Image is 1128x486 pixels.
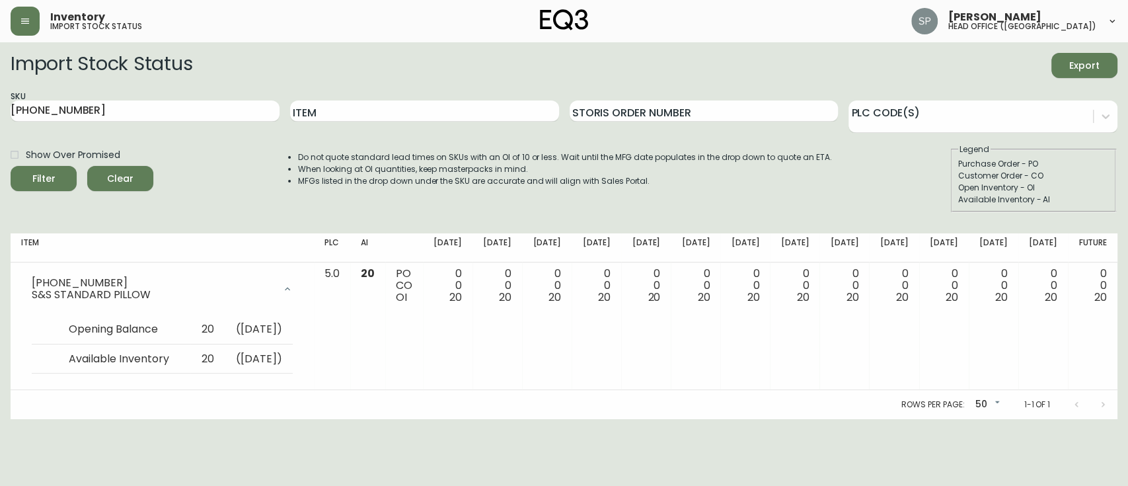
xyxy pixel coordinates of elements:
div: 50 [969,394,1002,416]
span: 20 [1045,290,1057,305]
div: 0 0 [979,268,1008,304]
button: Clear [87,166,153,191]
th: [DATE] [423,233,472,263]
li: When looking at OI quantities, keep masterpacks in mind. [298,163,832,175]
span: OI [396,290,407,305]
span: 20 [449,290,462,305]
span: 20 [995,290,1008,305]
th: [DATE] [720,233,770,263]
span: 20 [896,290,909,305]
div: Available Inventory - AI [958,194,1109,206]
span: Show Over Promised [26,148,120,162]
span: Export [1062,58,1107,74]
th: [DATE] [869,233,919,263]
div: 0 0 [1078,268,1107,304]
div: 0 0 [681,268,710,304]
h5: import stock status [50,22,142,30]
div: 0 0 [533,268,561,304]
th: PLC [314,233,350,263]
div: Customer Order - CO [958,170,1109,182]
td: Opening Balance [58,315,190,344]
div: Purchase Order - PO [958,158,1109,170]
th: AI [350,233,385,263]
th: [DATE] [472,233,522,263]
li: MFGs listed in the drop down under the SKU are accurate and will align with Sales Portal. [298,175,832,187]
th: [DATE] [1018,233,1068,263]
img: logo [540,9,589,30]
td: 20 [190,344,224,374]
span: Inventory [50,12,105,22]
div: S&S STANDARD PILLOW [32,289,274,301]
span: 20 [1094,290,1107,305]
th: [DATE] [969,233,1018,263]
td: 20 [190,315,224,344]
span: 20 [946,290,958,305]
span: 20 [846,290,859,305]
div: 0 0 [930,268,958,304]
span: 20 [548,290,561,305]
div: 0 0 [1029,268,1057,304]
span: Clear [98,171,143,187]
div: 0 0 [830,268,858,304]
th: [DATE] [819,233,869,263]
div: 0 0 [483,268,511,304]
img: 0cb179e7bf3690758a1aaa5f0aafa0b4 [911,8,938,34]
li: Do not quote standard lead times on SKUs with an OI of 10 or less. Wait until the MFG date popula... [298,151,832,163]
span: [PERSON_NAME] [948,12,1041,22]
button: Export [1051,53,1117,78]
div: 0 0 [731,268,759,304]
div: Open Inventory - OI [958,182,1109,194]
td: Available Inventory [58,344,190,374]
th: [DATE] [770,233,819,263]
td: ( [DATE] ) [225,315,293,344]
th: [DATE] [621,233,671,263]
h2: Import Stock Status [11,53,192,78]
th: [DATE] [919,233,969,263]
div: 0 0 [433,268,462,304]
td: 5.0 [314,263,350,391]
legend: Legend [958,143,991,155]
div: 0 0 [880,268,908,304]
div: [PHONE_NUMBER] [32,277,274,289]
div: 0 0 [780,268,809,304]
button: Filter [11,166,77,191]
th: Future [1068,233,1117,263]
p: Rows per page: [901,399,964,411]
span: 20 [747,290,759,305]
div: PO CO [396,268,412,304]
th: [DATE] [572,233,621,263]
h5: head office ([GEOGRAPHIC_DATA]) [948,22,1096,30]
th: [DATE] [671,233,720,263]
p: 1-1 of 1 [1024,399,1050,411]
td: ( [DATE] ) [225,344,293,374]
th: Item [11,233,314,263]
div: [PHONE_NUMBER]S&S STANDARD PILLOW [21,268,303,310]
div: 0 0 [632,268,660,304]
span: 20 [797,290,809,305]
span: 20 [697,290,710,305]
span: 20 [361,266,375,281]
th: [DATE] [522,233,572,263]
span: 20 [648,290,660,305]
span: 20 [499,290,511,305]
div: 0 0 [582,268,611,304]
span: 20 [598,290,611,305]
